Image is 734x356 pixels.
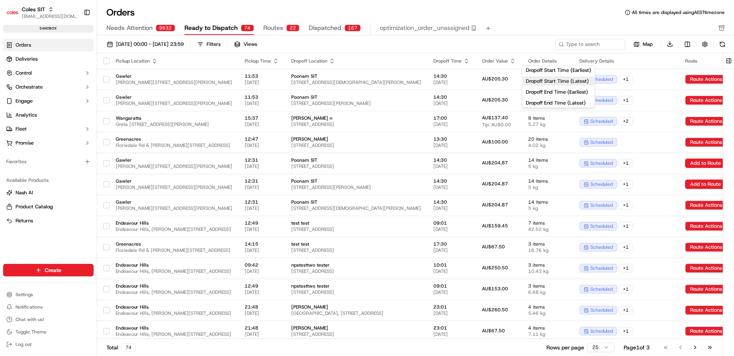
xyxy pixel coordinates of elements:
[116,136,232,142] span: Greenacres
[8,7,23,23] img: Nash
[528,289,567,295] span: 6.68 kg
[116,310,232,316] span: Endeavour Hills, [PERSON_NAME][STREET_ADDRESS]
[619,285,633,293] div: + 1
[590,97,613,103] span: scheduled
[482,223,508,229] span: AU$159.45
[245,79,279,86] span: [DATE]
[528,121,567,127] span: 5.27 kg
[717,39,728,50] button: Refresh
[291,331,421,337] span: [STREET_ADDRESS]
[245,325,279,331] span: 21:48
[590,118,613,124] span: scheduled
[619,180,633,188] div: + 1
[590,202,613,208] span: scheduled
[528,241,567,247] span: 3 items
[3,264,94,276] button: Create
[116,268,232,274] span: Endeavour Hills, [PERSON_NAME][STREET_ADDRESS]
[245,136,279,142] span: 12:47
[433,310,470,316] span: [DATE]
[482,265,508,271] span: AU$250.50
[3,201,94,213] button: Product Catalog
[244,41,257,48] span: Views
[116,304,232,310] span: Endeavour Hills
[3,53,94,65] a: Deliveries
[116,58,232,64] div: Pickup Location
[291,115,421,121] span: [PERSON_NAME] n
[433,157,470,163] span: 14:30
[482,139,508,145] span: AU$100.00
[116,121,232,127] span: Greta [STREET_ADDRESS][PERSON_NAME]
[590,76,613,82] span: scheduled
[685,180,726,189] button: Add to Route
[291,205,421,211] span: [STREET_ADDRESS][DEMOGRAPHIC_DATA][PERSON_NAME]
[116,184,232,190] span: [PERSON_NAME][STREET_ADDRESS][PERSON_NAME]
[3,326,94,337] button: Toggle Theme
[528,184,567,190] span: 5 kg
[245,58,279,64] div: Pickup Time
[619,264,633,272] div: + 1
[3,289,94,300] button: Settings
[106,23,153,33] span: Needs Attention
[528,325,567,331] span: 4 items
[132,76,141,86] button: Start new chat
[245,205,279,211] span: [DATE]
[685,326,732,336] button: Route Actions
[546,344,584,351] p: Rows per page
[528,199,567,205] span: 14 items
[291,79,421,86] span: [STREET_ADDRESS][DEMOGRAPHIC_DATA][PERSON_NAME]
[16,329,47,335] span: Toggle Theme
[482,286,508,292] span: AU$153.00
[77,131,94,137] span: Pylon
[116,247,232,253] span: Floriedale Rd & [PERSON_NAME][STREET_ADDRESS]
[8,113,14,119] div: 📗
[433,220,470,226] span: 09:01
[433,142,470,148] span: [DATE]
[16,112,59,120] span: Knowledge Base
[528,310,567,316] span: 5.46 kg
[207,41,221,48] div: Filters
[286,24,299,31] div: 22
[245,289,279,295] span: [DATE]
[73,112,125,120] span: API Documentation
[433,136,470,142] span: 13:30
[16,84,43,91] span: Orchestrate
[433,121,470,127] span: [DATE]
[482,202,508,208] span: AU$204.87
[245,73,279,79] span: 11:53
[528,220,567,226] span: 7 items
[194,39,224,50] button: Filters
[245,178,279,184] span: 12:31
[590,139,613,145] span: scheduled
[116,115,232,121] span: Wangaratta
[643,41,653,48] span: Map
[685,305,732,315] button: Route Actions
[685,243,732,252] button: Route Actions
[482,328,505,334] span: AU$67.50
[291,268,421,274] span: [STREET_ADDRESS]
[685,284,732,294] button: Route Actions
[619,243,633,251] div: + 1
[291,310,421,316] span: [GEOGRAPHIC_DATA], [STREET_ADDRESS]
[482,244,505,250] span: AU$67.50
[590,307,613,313] span: scheduled
[3,137,94,149] button: Promise
[528,178,567,184] span: 14 items
[291,220,421,226] span: test test
[291,94,421,100] span: Poonam SIT
[291,304,421,310] span: [PERSON_NAME]
[26,74,127,82] div: Start new chat
[291,100,421,106] span: [STREET_ADDRESS][PERSON_NAME]
[433,283,470,289] span: 09:01
[245,262,279,268] span: 09:42
[291,184,421,190] span: [STREET_ADDRESS][PERSON_NAME]
[245,100,279,106] span: [DATE]
[482,307,508,313] span: AU$260.50
[433,226,470,232] span: [DATE]
[116,331,232,337] span: Endeavour Hills, [PERSON_NAME][STREET_ADDRESS]
[482,122,511,128] span: Tip: AU$0.00
[433,184,470,190] span: [DATE]
[16,304,43,310] span: Notifications
[3,81,94,93] button: Orchestrate
[528,331,567,337] span: 7.11 kg
[245,241,279,247] span: 14:15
